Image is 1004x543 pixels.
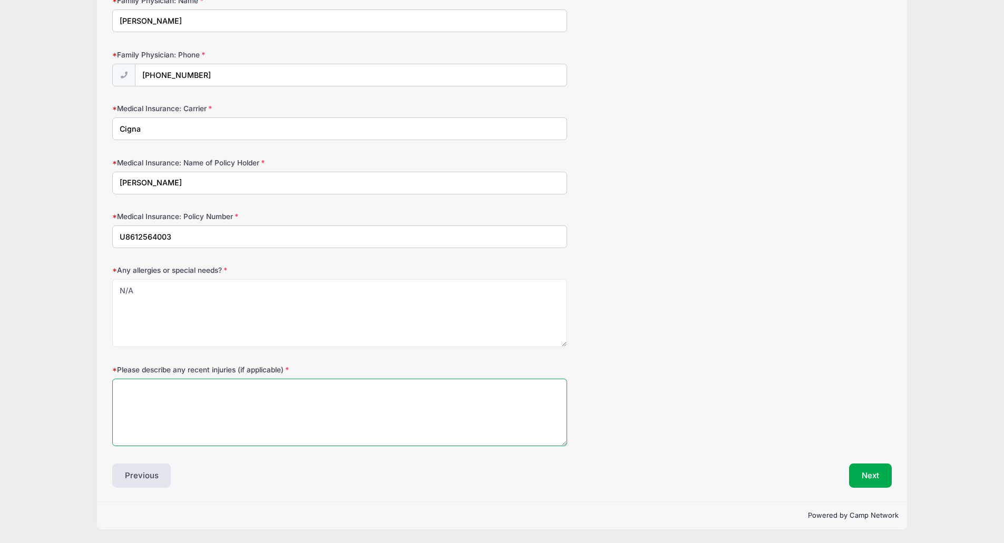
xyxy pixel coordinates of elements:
p: Powered by Camp Network [105,510,899,521]
button: Next [849,463,892,488]
label: Please describe any recent injuries (if applicable) [112,364,372,375]
label: Family Physician: Phone [112,50,372,60]
label: Any allergies or special needs? [112,265,372,275]
button: Previous [112,463,171,488]
label: Medical Insurance: Carrier [112,103,372,114]
label: Medical Insurance: Policy Number [112,211,372,222]
input: (xxx) xxx-xxxx [135,64,567,86]
label: Medical Insurance: Name of Policy Holder [112,157,372,168]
